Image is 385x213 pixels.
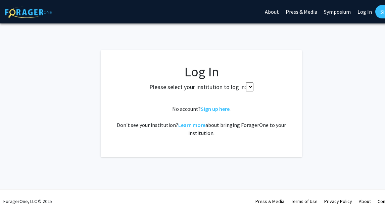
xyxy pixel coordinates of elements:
[114,64,289,80] h1: Log In
[324,198,352,204] a: Privacy Policy
[114,105,289,137] div: No account? . Don't see your institution? about bringing ForagerOne to your institution.
[359,198,371,204] a: About
[201,105,230,112] a: Sign up here
[255,198,284,204] a: Press & Media
[5,6,52,18] img: ForagerOne Logo
[149,82,246,91] label: Please select your institution to log in:
[178,122,205,128] a: Learn more about bringing ForagerOne to your institution
[3,190,52,213] div: ForagerOne, LLC © 2025
[291,198,318,204] a: Terms of Use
